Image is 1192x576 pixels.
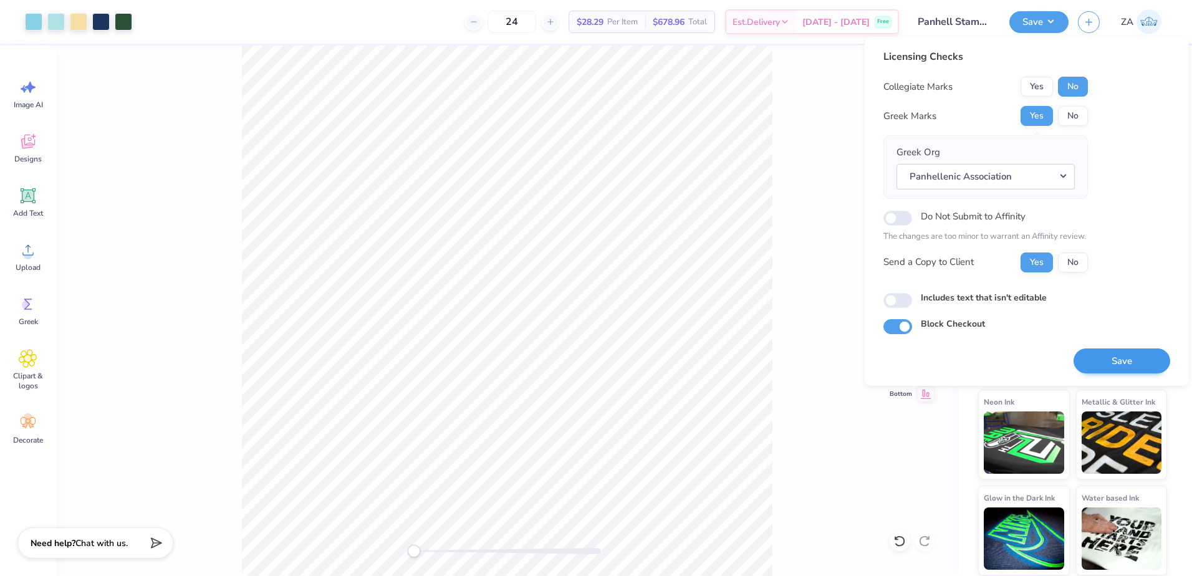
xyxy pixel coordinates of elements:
strong: Need help? [31,537,75,549]
span: Neon Ink [984,395,1014,408]
div: Accessibility label [408,545,420,557]
span: $678.96 [653,16,685,29]
span: Metallic & Glitter Ink [1082,395,1155,408]
span: Chat with us. [75,537,128,549]
input: – – [488,11,536,33]
div: Send a Copy to Client [883,255,974,269]
label: Greek Org [896,145,940,160]
span: Decorate [13,435,43,445]
img: Zuriel Alaba [1137,9,1161,34]
button: Yes [1021,252,1053,272]
img: Neon Ink [984,411,1064,474]
span: Bottom [890,389,912,399]
span: Add Text [13,208,43,218]
span: Per Item [607,16,638,29]
div: Greek Marks [883,109,936,123]
span: Designs [14,154,42,164]
a: ZA [1115,9,1167,34]
span: Total [688,16,707,29]
img: Glow in the Dark Ink [984,507,1064,570]
div: Licensing Checks [883,49,1088,64]
button: No [1058,252,1088,272]
span: Greek [19,317,38,327]
span: Clipart & logos [7,371,49,391]
input: Untitled Design [908,9,1000,34]
p: The changes are too minor to warrant an Affinity review. [883,231,1088,243]
img: Metallic & Glitter Ink [1082,411,1162,474]
span: Water based Ink [1082,491,1139,504]
label: Includes text that isn't editable [921,291,1047,304]
div: Collegiate Marks [883,80,953,94]
button: Yes [1021,106,1053,126]
button: Yes [1021,77,1053,97]
button: No [1058,106,1088,126]
span: Image AI [14,100,43,110]
img: Water based Ink [1082,507,1162,570]
span: Upload [16,262,41,272]
label: Block Checkout [921,317,985,330]
span: $28.29 [577,16,603,29]
span: Est. Delivery [733,16,780,29]
span: ZA [1121,15,1133,29]
button: No [1058,77,1088,97]
button: Panhellenic Association [896,164,1075,190]
label: Do Not Submit to Affinity [921,208,1026,224]
button: Save [1009,11,1069,33]
span: [DATE] - [DATE] [802,16,870,29]
span: Free [877,17,889,26]
button: Save [1074,348,1170,374]
span: Glow in the Dark Ink [984,491,1055,504]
